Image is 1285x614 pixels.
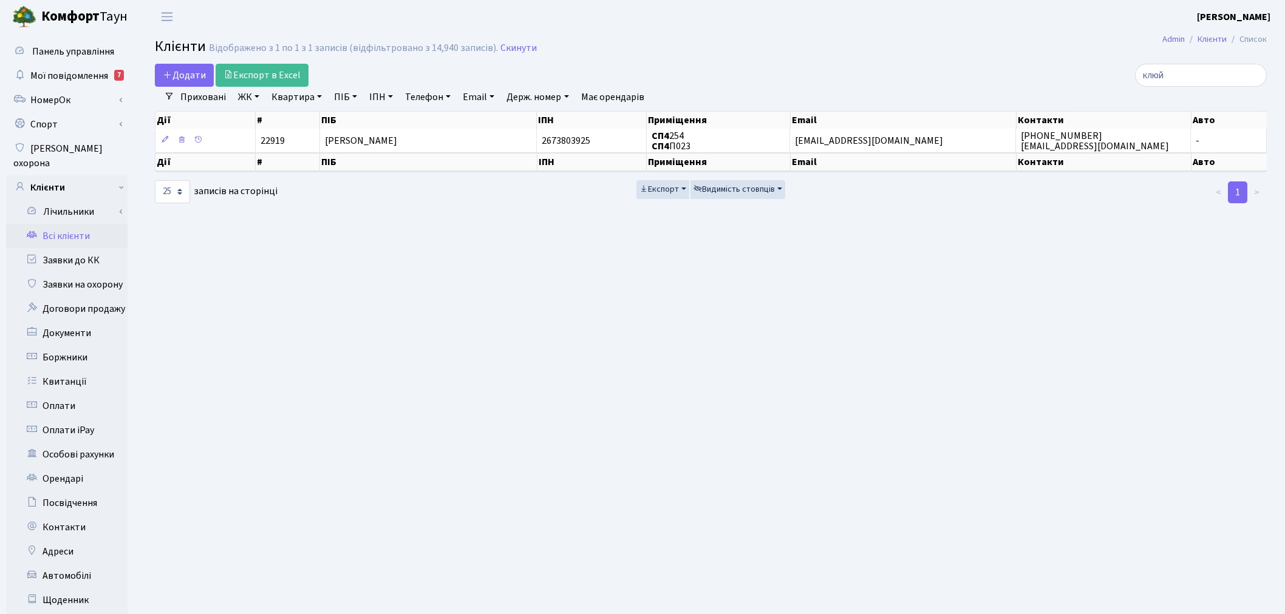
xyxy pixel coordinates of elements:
span: Таун [41,7,128,27]
a: Договори продажу [6,297,128,321]
a: Всі клієнти [6,224,128,248]
th: Авто [1191,153,1267,171]
a: ІПН [364,87,398,107]
a: Додати [155,64,214,87]
label: записів на сторінці [155,180,278,203]
a: Заявки на охорону [6,272,128,297]
span: [PHONE_NUMBER] [EMAIL_ADDRESS][DOMAIN_NAME] [1021,129,1169,153]
th: Email [791,112,1017,129]
th: Контакти [1017,153,1191,171]
a: Оплати iPay [6,418,128,442]
a: Email [458,87,499,107]
span: - [1196,134,1199,147]
a: ПІБ [329,87,362,107]
a: Має орендарів [576,87,649,107]
button: Переключити навігацію [152,7,182,27]
a: Щоденник [6,588,128,612]
span: Видимість стовпців [694,183,775,195]
a: Оплати [6,394,128,418]
a: Лічильники [14,200,128,224]
nav: breadcrumb [1144,27,1285,52]
a: Контакти [6,515,128,539]
b: Комфорт [41,7,100,26]
a: [PERSON_NAME] охорона [6,137,128,175]
span: Мої повідомлення [30,69,108,83]
b: СП4 [652,140,669,153]
th: Контакти [1017,112,1191,129]
a: Мої повідомлення7 [6,64,128,88]
th: Авто [1191,112,1267,129]
a: Посвідчення [6,491,128,515]
a: Панель управління [6,39,128,64]
span: [EMAIL_ADDRESS][DOMAIN_NAME] [795,134,943,147]
a: Спорт [6,112,128,137]
th: Приміщення [647,153,791,171]
a: [PERSON_NAME] [1197,10,1270,24]
a: Admin [1162,33,1185,46]
th: Email [791,153,1017,171]
a: Квитанції [6,369,128,394]
th: Дії [155,112,256,129]
span: Експорт [639,183,679,195]
span: [PERSON_NAME] [325,134,397,147]
div: 7 [114,70,124,81]
th: Приміщення [647,112,791,129]
a: Адреси [6,539,128,564]
li: Список [1227,33,1267,46]
th: # [256,112,320,129]
a: Квартира [267,87,327,107]
span: 254 П023 [652,129,690,153]
a: Орендарі [6,467,128,491]
select: записів на сторінці [155,180,190,203]
th: # [256,153,320,171]
a: Боржники [6,345,128,369]
a: Держ. номер [502,87,573,107]
a: Клієнти [1198,33,1227,46]
th: ПІБ [320,112,537,129]
a: ЖК [233,87,264,107]
span: 22919 [261,134,285,147]
th: ІПН [537,153,647,171]
a: Скинути [500,42,537,54]
div: Відображено з 1 по 1 з 1 записів (відфільтровано з 14,940 записів). [209,42,498,54]
span: Клієнти [155,36,206,57]
button: Видимість стовпців [690,180,785,199]
button: Експорт [636,180,689,199]
a: Приховані [176,87,231,107]
a: Особові рахунки [6,442,128,467]
b: СП4 [652,129,669,143]
a: НомерОк [6,88,128,112]
input: Пошук... [1135,64,1267,87]
th: Дії [155,153,256,171]
a: Документи [6,321,128,345]
a: Заявки до КК [6,248,128,272]
a: Автомобілі [6,564,128,588]
th: ПІБ [320,153,537,171]
span: Додати [163,69,206,82]
a: Експорт в Excel [216,64,308,87]
span: 2673803925 [542,134,590,147]
a: 1 [1228,181,1247,203]
span: Панель управління [32,45,114,58]
img: logo.png [12,5,36,29]
th: ІПН [537,112,647,129]
a: Клієнти [6,175,128,200]
a: Телефон [400,87,455,107]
